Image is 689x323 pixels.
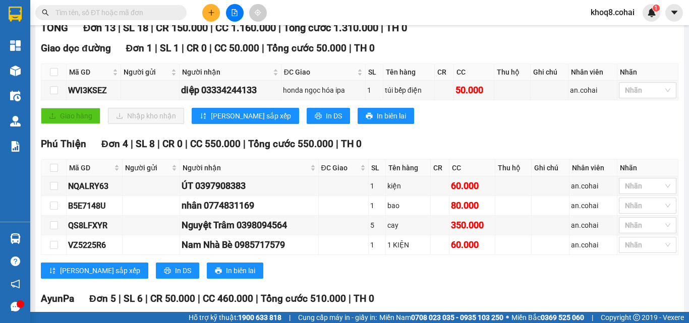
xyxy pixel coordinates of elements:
[411,313,503,321] strong: 0708 023 035 - 0935 103 250
[349,293,351,304] span: |
[238,313,281,321] strong: 1900 633 818
[10,116,21,126] img: warehouse-icon
[381,22,383,34] span: |
[231,9,238,16] span: file-add
[226,4,244,22] button: file-add
[341,138,362,150] span: TH 0
[451,238,494,252] div: 60.000
[455,83,492,97] div: 50.000
[67,235,123,255] td: VZ5225R6
[366,64,383,81] th: SL
[131,138,133,150] span: |
[249,4,267,22] button: aim
[654,5,658,12] span: 1
[321,162,358,173] span: ĐC Giao
[68,84,119,97] div: WVI3KSEZ
[284,67,355,78] span: ĐC Giao
[366,112,373,120] span: printer
[69,67,110,78] span: Mã GD
[435,64,453,81] th: CR
[451,218,494,232] div: 350.000
[494,64,531,81] th: Thu hộ
[202,4,220,22] button: plus
[136,138,155,150] span: SL 8
[369,160,386,176] th: SL
[571,200,615,211] div: an.cohai
[592,312,593,323] span: |
[370,220,384,231] div: 5
[182,238,317,252] div: Nam Nhà Bè 0985717579
[207,263,263,279] button: printerIn biên lai
[370,200,384,211] div: 1
[67,216,123,235] td: QS8LFXYR
[67,176,123,196] td: NQALRY63
[387,239,429,250] div: 1 KIỆN
[506,315,509,319] span: ⚪️
[101,138,128,150] span: Đơn 4
[370,180,384,191] div: 1
[10,66,21,76] img: warehouse-icon
[289,312,291,323] span: |
[125,162,169,173] span: Người gửi
[451,179,494,193] div: 60.000
[570,85,615,96] div: an.cohai
[183,162,308,173] span: Người nhận
[377,110,406,121] span: In biên lai
[387,200,429,211] div: bao
[156,263,199,279] button: printerIn DS
[189,312,281,323] span: Hỗ trợ kỹ thuật:
[157,138,160,150] span: |
[68,200,121,212] div: B5E7148U
[262,42,264,54] span: |
[307,108,350,124] button: printerIn DS
[41,22,68,34] span: TỔNG
[68,180,121,192] div: NQALRY63
[620,162,675,173] div: Nhãn
[283,85,364,96] div: honda ngọc hóa ipa
[198,293,200,304] span: |
[226,265,255,276] span: In biên lai
[175,265,191,276] span: In DS
[145,293,148,304] span: |
[243,138,246,150] span: |
[124,67,169,78] span: Người gửi
[386,160,431,176] th: Tên hàng
[653,5,660,12] sup: 1
[670,8,679,17] span: caret-down
[385,85,433,96] div: túi bếp điện
[181,83,279,97] div: diệp 03334244133
[83,22,116,34] span: Đơn 13
[67,81,121,100] td: WVI3KSEZ
[185,138,188,150] span: |
[454,64,494,81] th: CC
[387,220,429,231] div: cay
[531,64,569,81] th: Ghi chú
[156,22,208,34] span: CR 150.000
[203,293,253,304] span: CC 460.000
[326,110,342,121] span: In DS
[55,7,175,18] input: Tìm tên, số ĐT hoặc mã đơn
[349,42,352,54] span: |
[278,22,281,34] span: |
[568,64,617,81] th: Nhân viên
[210,22,213,34] span: |
[187,42,207,54] span: CR 0
[267,42,347,54] span: Tổng cước 50.000
[60,265,140,276] span: [PERSON_NAME] sắp xếp
[190,138,241,150] span: CC 550.000
[451,199,494,213] div: 80.000
[9,7,22,22] img: logo-vxr
[583,6,643,19] span: khoq8.cohai
[151,22,153,34] span: |
[11,279,20,289] span: notification
[155,42,157,54] span: |
[41,108,100,124] button: uploadGiao hàng
[449,160,496,176] th: CC
[10,141,21,152] img: solution-icon
[254,9,261,16] span: aim
[68,219,121,232] div: QS8LFXYR
[10,91,21,101] img: warehouse-icon
[192,108,299,124] button: sort-ascending[PERSON_NAME] sắp xếp
[215,22,276,34] span: CC 1.160.000
[10,40,21,51] img: dashboard-icon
